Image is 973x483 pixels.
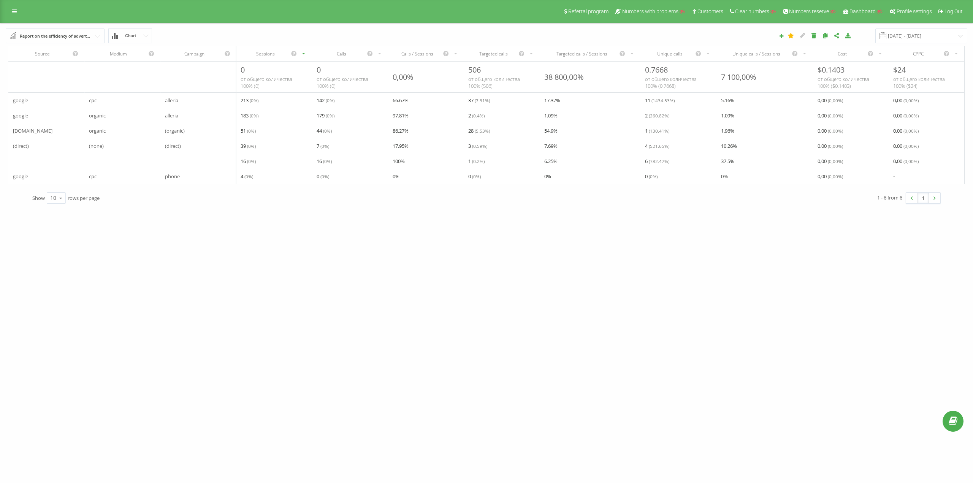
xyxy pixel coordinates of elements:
[721,111,734,120] span: 1.09 %
[472,143,487,149] span: ( 0.59 %)
[472,158,485,164] span: ( 0.2 %)
[468,157,485,166] span: 1
[89,111,106,120] span: organic
[944,8,963,14] span: Log Out
[697,8,723,14] span: Customers
[779,33,784,38] i: Create report
[241,96,258,105] span: 213
[320,143,329,149] span: ( 0 %)
[241,172,253,181] span: 4
[165,51,224,57] div: Campaign
[818,157,843,166] span: 0,00
[649,128,669,134] span: ( 130.41 %)
[468,65,481,75] span: 506
[645,141,669,150] span: 4
[544,111,558,120] span: 1.09 %
[317,111,334,120] span: 179
[13,111,28,120] span: google
[849,8,876,14] span: Dashboard
[241,141,256,150] span: 39
[818,141,843,150] span: 0,00
[818,51,868,57] div: Cost
[89,126,106,135] span: organic
[323,128,332,134] span: ( 0 %)
[393,157,405,166] span: 100 %
[721,172,728,181] span: 0 %
[845,33,851,38] i: Download report
[645,96,675,105] span: 11
[247,128,256,134] span: ( 0 %)
[822,33,829,38] i: Share report
[893,141,919,150] span: 0,00
[393,126,409,135] span: 86.27 %
[897,8,932,14] span: Profile settings
[544,157,558,166] span: 6.25 %
[828,158,843,164] span: ( 0,00 %)
[247,158,256,164] span: ( 0 %)
[903,97,919,103] span: ( 0,00 %)
[13,51,72,57] div: Source
[13,126,52,135] span: [DOMAIN_NAME]
[649,112,669,119] span: ( 260.82 %)
[13,141,29,150] span: (direct)
[317,51,367,57] div: Calls
[165,172,180,181] span: phone
[165,111,178,120] span: alleria
[828,128,843,134] span: ( 0,00 %)
[918,193,929,203] a: 1
[893,51,943,57] div: CPPC
[789,8,829,14] span: Numbers reserve
[893,76,945,89] span: от общего количества 100% ( $ 24 )
[828,97,843,103] span: ( 0,00 %)
[721,141,737,150] span: 10.26 %
[13,96,28,105] span: google
[818,111,843,120] span: 0,00
[721,72,756,82] div: 7 100,00%
[903,128,919,134] span: ( 0,00 %)
[393,96,409,105] span: 66.67 %
[89,96,97,105] span: cpc
[241,76,292,89] span: от общего количества 100% ( 0 )
[50,194,56,202] div: 10
[108,29,152,43] button: Chart
[241,65,245,75] span: 0
[393,51,443,57] div: Calls / Sessions
[472,112,485,119] span: ( 0.4 %)
[317,141,329,150] span: 7
[472,173,481,179] span: ( 0 %)
[893,96,919,105] span: 0,00
[649,143,669,149] span: ( 521.65 %)
[568,8,609,14] span: Referral program
[468,111,485,120] span: 2
[834,33,840,38] i: Share report settings
[13,172,28,181] span: google
[893,65,906,75] span: $ 24
[622,8,678,14] span: Numbers with problems
[393,72,414,82] div: 0,00%
[649,158,669,164] span: ( 782.47 %)
[544,141,558,150] span: 7.69 %
[651,97,675,103] span: ( 1434.53 %)
[649,173,658,179] span: ( 0 %)
[735,8,769,14] span: Clear numbers
[468,51,518,57] div: Targeted calls
[89,141,104,150] span: (none)
[317,65,321,75] span: 0
[645,126,669,135] span: 1
[721,126,734,135] span: 1.96 %
[326,97,334,103] span: ( 0 %)
[393,141,409,150] span: 17.95 %
[247,143,256,149] span: ( 0 %)
[320,173,329,179] span: ( 0 %)
[893,157,919,166] span: 0,00
[818,76,869,89] span: от общего количества 100% ( $ 0.1403 )
[317,172,329,181] span: 0
[323,158,332,164] span: ( 0 %)
[811,33,817,38] i: Delete report
[165,141,181,150] span: (direct)
[877,194,902,201] div: 1 - 6 from 6
[20,32,91,40] div: Report on the efficiency of advertising campaigns
[645,51,695,57] div: Unique calls
[893,172,895,181] span: -
[244,173,253,179] span: ( 0 %)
